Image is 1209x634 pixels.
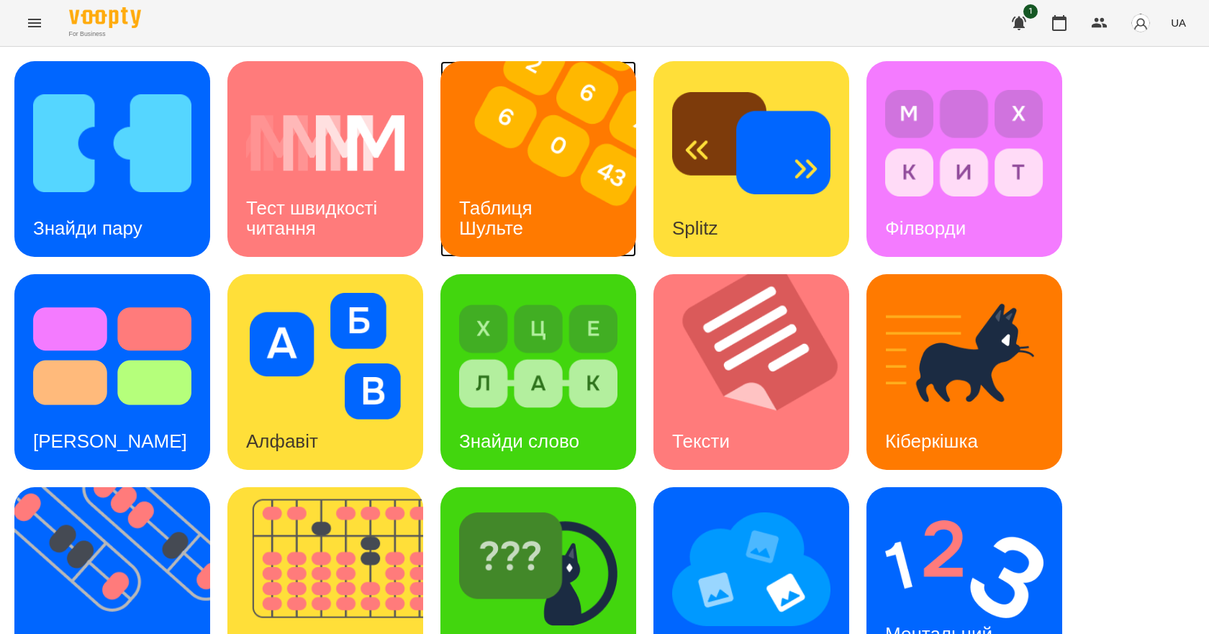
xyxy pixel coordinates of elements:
a: ТекстиТексти [653,274,849,470]
span: 1 [1023,4,1038,19]
a: ФілвордиФілворди [866,61,1062,257]
img: Тест Струпа [33,293,191,420]
h3: Кіберкішка [885,430,978,452]
a: Знайди паруЗнайди пару [14,61,210,257]
img: Філворди [885,80,1043,207]
img: Знайди пару [33,80,191,207]
span: For Business [69,30,141,39]
img: Знайди слово [459,293,617,420]
img: Таблиця Шульте [440,61,654,257]
a: SplitzSplitz [653,61,849,257]
img: avatar_s.png [1131,13,1151,33]
h3: Тексти [672,430,730,452]
h3: [PERSON_NAME] [33,430,187,452]
a: Тест Струпа[PERSON_NAME] [14,274,210,470]
img: Тест швидкості читання [246,80,404,207]
button: Menu [17,6,52,40]
a: Знайди словоЗнайди слово [440,274,636,470]
img: Ментальний рахунок [885,506,1043,633]
a: Таблиця ШультеТаблиця Шульте [440,61,636,257]
img: Тексти [653,274,867,470]
a: Тест швидкості читанняТест швидкості читання [227,61,423,257]
span: UA [1171,15,1186,30]
h3: Знайди слово [459,430,579,452]
img: Voopty Logo [69,7,141,28]
h3: Splitz [672,217,718,239]
button: UA [1165,9,1192,36]
h3: Алфавіт [246,430,318,452]
img: Знайди Кіберкішку [459,506,617,633]
h3: Таблиця Шульте [459,197,538,238]
h3: Тест швидкості читання [246,197,382,238]
h3: Знайди пару [33,217,142,239]
a: КіберкішкаКіберкішка [866,274,1062,470]
img: Алфавіт [246,293,404,420]
h3: Філворди [885,217,966,239]
img: Кіберкішка [885,293,1043,420]
a: АлфавітАлфавіт [227,274,423,470]
img: Splitz [672,80,830,207]
img: Мнемотехніка [672,506,830,633]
